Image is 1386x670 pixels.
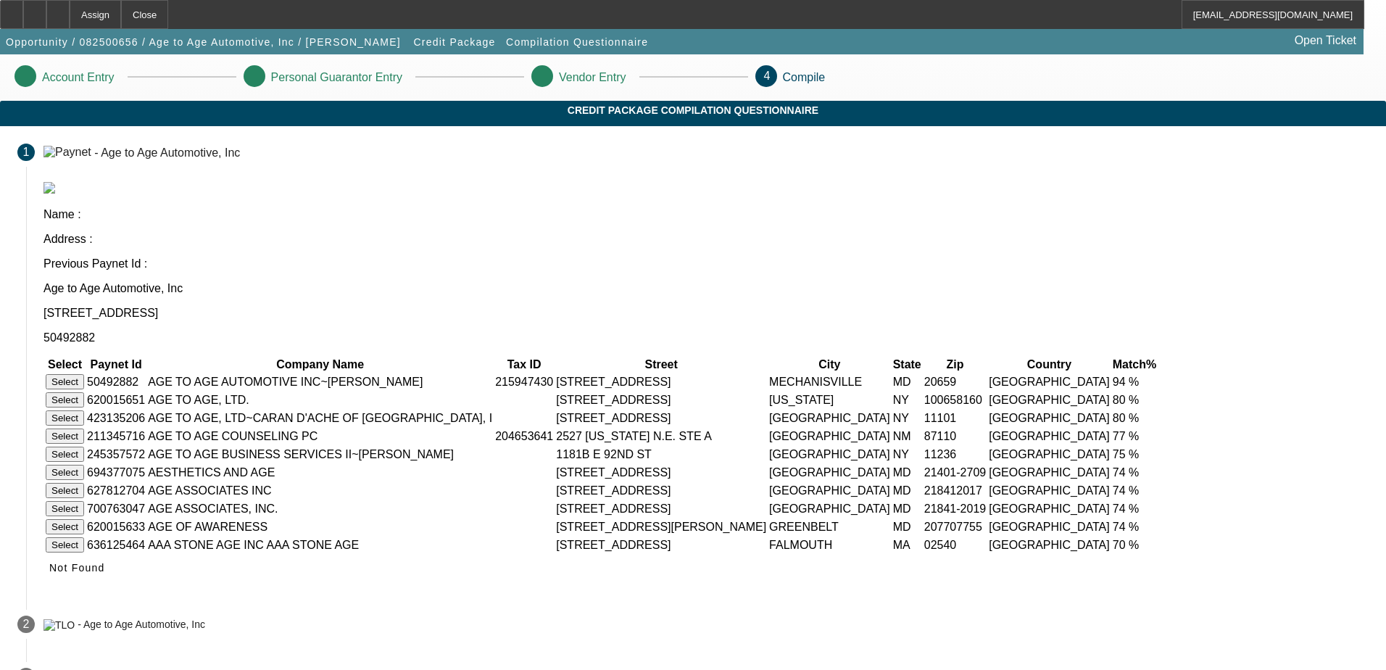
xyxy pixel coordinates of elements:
[1112,392,1157,408] td: 80 %
[892,518,922,535] td: MD
[559,71,626,84] p: Vendor Entry
[768,482,891,499] td: [GEOGRAPHIC_DATA]
[892,392,922,408] td: NY
[147,428,493,444] td: AGE TO AGE COUNSELING PC
[86,392,146,408] td: 620015651
[147,357,493,372] th: Company Name
[1112,518,1157,535] td: 74 %
[988,357,1111,372] th: Country
[988,392,1111,408] td: [GEOGRAPHIC_DATA]
[86,537,146,553] td: 636125464
[43,182,55,194] img: paynet_logo.jpg
[49,562,105,574] span: Not Found
[555,410,767,426] td: [STREET_ADDRESS]
[764,70,771,82] span: 4
[892,464,922,481] td: MD
[892,500,922,517] td: MD
[6,36,401,48] span: Opportunity / 082500656 / Age to Age Automotive, Inc / [PERSON_NAME]
[555,392,767,408] td: [STREET_ADDRESS]
[494,373,554,390] td: 215947430
[988,537,1111,553] td: [GEOGRAPHIC_DATA]
[43,555,111,581] button: Not Found
[555,537,767,553] td: [STREET_ADDRESS]
[892,410,922,426] td: NY
[86,500,146,517] td: 700763047
[43,282,1369,295] p: Age to Age Automotive, Inc
[924,357,987,372] th: Zip
[86,518,146,535] td: 620015633
[768,518,891,535] td: GREENBELT
[988,373,1111,390] td: [GEOGRAPHIC_DATA]
[11,104,1375,116] span: Credit Package Compilation Questionnaire
[988,410,1111,426] td: [GEOGRAPHIC_DATA]
[46,374,84,389] button: Select
[147,410,493,426] td: AGE TO AGE, LTD~CARAN D'ACHE OF [GEOGRAPHIC_DATA], I
[147,392,493,408] td: AGE TO AGE, LTD.
[555,518,767,535] td: [STREET_ADDRESS][PERSON_NAME]
[46,410,84,426] button: Select
[924,537,987,553] td: 02540
[768,357,891,372] th: City
[768,428,891,444] td: [GEOGRAPHIC_DATA]
[86,357,146,372] th: Paynet Id
[43,619,75,631] img: TLO
[86,464,146,481] td: 694377075
[147,500,493,517] td: AGE ASSOCIATES, INC.
[1112,500,1157,517] td: 74 %
[924,482,987,499] td: 218412017
[768,537,891,553] td: FALMOUTH
[147,464,493,481] td: AESTHETICS AND AGE
[924,373,987,390] td: 20659
[555,482,767,499] td: [STREET_ADDRESS]
[1112,410,1157,426] td: 80 %
[86,446,146,463] td: 245357572
[86,482,146,499] td: 627812704
[1112,464,1157,481] td: 74 %
[988,464,1111,481] td: [GEOGRAPHIC_DATA]
[46,519,84,534] button: Select
[502,29,652,55] button: Compilation Questionnaire
[924,410,987,426] td: 11101
[768,373,891,390] td: MECHANISVILLE
[1112,428,1157,444] td: 77 %
[46,483,84,498] button: Select
[988,518,1111,535] td: [GEOGRAPHIC_DATA]
[45,357,85,372] th: Select
[892,357,922,372] th: State
[988,428,1111,444] td: [GEOGRAPHIC_DATA]
[46,447,84,462] button: Select
[555,500,767,517] td: [STREET_ADDRESS]
[46,465,84,480] button: Select
[768,446,891,463] td: [GEOGRAPHIC_DATA]
[147,482,493,499] td: AGE ASSOCIATES INC
[147,518,493,535] td: AGE OF AWARENESS
[783,71,826,84] p: Compile
[494,428,554,444] td: 204653641
[147,373,493,390] td: AGE TO AGE AUTOMOTIVE INC~[PERSON_NAME]
[147,537,493,553] td: AAA STONE AGE INC AAA STONE AGE
[86,410,146,426] td: 423135206
[1112,357,1157,372] th: Match%
[43,331,1369,344] p: 50492882
[78,619,205,631] div: - Age to Age Automotive, Inc
[1112,373,1157,390] td: 94 %
[924,464,987,481] td: 21401-2709
[42,71,115,84] p: Account Entry
[86,373,146,390] td: 50492882
[892,446,922,463] td: NY
[46,501,84,516] button: Select
[23,618,30,631] span: 2
[23,146,30,159] span: 1
[988,482,1111,499] td: [GEOGRAPHIC_DATA]
[413,36,495,48] span: Credit Package
[43,257,1369,270] p: Previous Paynet Id :
[555,428,767,444] td: 2527 [US_STATE] N.E. STE A
[988,500,1111,517] td: [GEOGRAPHIC_DATA]
[768,464,891,481] td: [GEOGRAPHIC_DATA]
[1112,537,1157,553] td: 70 %
[46,537,84,553] button: Select
[768,392,891,408] td: [US_STATE]
[43,208,1369,221] p: Name :
[43,233,1369,246] p: Address :
[924,500,987,517] td: 21841-2019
